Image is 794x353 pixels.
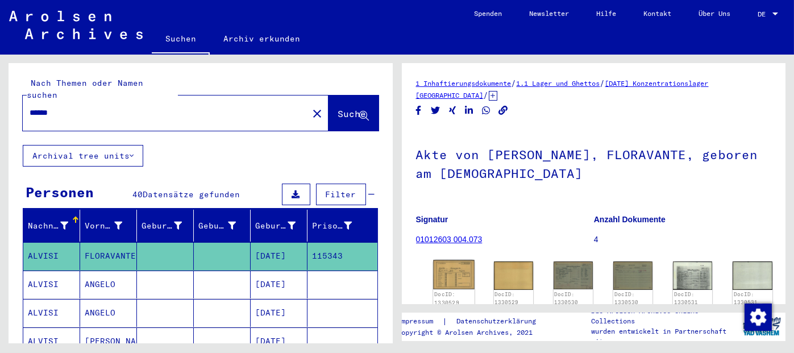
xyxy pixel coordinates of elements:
[23,299,80,327] mat-cell: ALVISI
[591,306,737,326] p: Die Arolsen Archives Online-Collections
[326,189,356,200] span: Filter
[312,220,352,232] div: Prisoner #
[23,242,80,270] mat-cell: ALVISI
[484,90,489,100] span: /
[194,210,251,242] mat-header-cell: Geburt‏
[251,271,307,298] mat-cell: [DATE]
[80,242,137,270] mat-cell: FLORAVANTE
[307,210,377,242] mat-header-cell: Prisoner #
[251,299,307,327] mat-cell: [DATE]
[741,312,783,340] img: yv_logo.png
[312,217,367,235] div: Prisoner #
[338,108,367,119] span: Suche
[23,210,80,242] mat-header-cell: Nachname
[80,210,137,242] mat-header-cell: Vorname
[517,79,600,88] a: 1.1 Lager und Ghettos
[152,25,210,55] a: Suchen
[9,11,143,39] img: Arolsen_neg.svg
[251,210,307,242] mat-header-cell: Geburtsdatum
[758,10,770,18] span: DE
[255,220,296,232] div: Geburtsdatum
[594,234,771,246] p: 4
[554,261,593,289] img: 001.jpg
[614,291,652,321] a: DocID: 1330530 (FLORAVANTE ALVISI)
[416,235,483,244] a: 01012603 004.073
[142,220,182,232] div: Geburtsname
[733,261,772,289] img: 002.jpg
[397,327,550,338] p: Copyright © Arolsen Archives, 2021
[80,271,137,298] mat-cell: ANGELO
[591,326,737,347] p: wurden entwickelt in Partnerschaft mit
[27,78,143,100] mat-label: Nach Themen oder Namen suchen
[494,261,533,289] img: 002.jpg
[23,145,143,167] button: Archival tree units
[430,103,442,118] button: Share on Twitter
[463,103,475,118] button: Share on LinkedIn
[28,217,82,235] div: Nachname
[433,260,475,290] img: 001.jpg
[494,291,532,321] a: DocID: 1330529 (FLORAVANTE ALVISI)
[416,128,772,197] h1: Akte von [PERSON_NAME], FLORAVANTE, geboren am [DEMOGRAPHIC_DATA]
[26,182,94,202] div: Personen
[434,291,473,322] a: DocID: 1330529 (FLORAVANTE ALVISI)
[251,242,307,270] mat-cell: [DATE]
[85,217,136,235] div: Vorname
[329,95,379,131] button: Suche
[447,315,550,327] a: Datenschutzerklärung
[554,291,592,321] a: DocID: 1330530 (FLORAVANTE ALVISI)
[132,189,143,200] span: 40
[307,242,377,270] mat-cell: 115343
[143,189,240,200] span: Datensätze gefunden
[142,217,196,235] div: Geburtsname
[673,261,712,289] img: 001.jpg
[413,103,425,118] button: Share on Facebook
[255,217,310,235] div: Geburtsdatum
[480,103,492,118] button: Share on WhatsApp
[447,103,459,118] button: Share on Xing
[397,315,442,327] a: Impressum
[594,215,666,224] b: Anzahl Dokumente
[23,271,80,298] mat-cell: ALVISI
[512,78,517,88] span: /
[198,217,250,235] div: Geburt‏
[674,291,712,321] a: DocID: 1330531 (FLORAVANTE ALVISI)
[613,261,652,290] img: 002.jpg
[85,220,122,232] div: Vorname
[28,220,68,232] div: Nachname
[137,210,194,242] mat-header-cell: Geburtsname
[80,299,137,327] mat-cell: ANGELO
[744,303,771,330] div: Zustimmung ändern
[306,102,329,124] button: Clear
[198,220,236,232] div: Geburt‏
[497,103,509,118] button: Copy link
[397,315,550,327] div: |
[210,25,314,52] a: Archiv erkunden
[316,184,366,205] button: Filter
[416,79,512,88] a: 1 Inhaftierungsdokumente
[600,78,605,88] span: /
[734,291,771,321] a: DocID: 1330531 (FLORAVANTE ALVISI)
[310,107,324,121] mat-icon: close
[416,215,448,224] b: Signatur
[745,304,772,331] img: Zustimmung ändern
